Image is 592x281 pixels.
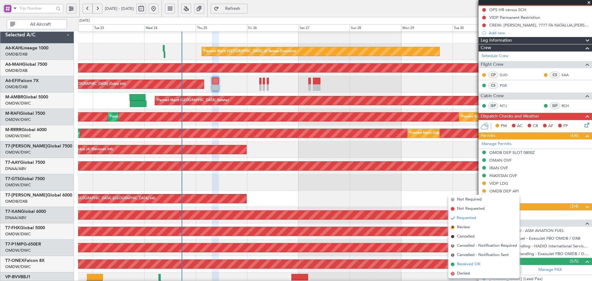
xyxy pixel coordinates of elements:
[457,261,480,267] span: Received OK
[5,117,31,122] a: OMDW/DWC
[488,82,498,89] div: CS
[457,215,476,221] span: Requested
[500,72,514,78] a: DJO
[489,196,589,202] div: Add new
[5,258,24,263] span: T7-ONEX
[451,253,454,257] span: S
[457,196,482,203] span: Not Required
[5,209,21,214] span: T7-XAN
[461,112,521,122] div: Planned Maint Dubai (Al Maktoum Intl)
[538,267,562,273] a: Manage PAX
[5,62,22,67] span: A6-MAH
[457,271,470,277] span: Denied
[570,132,579,139] span: (4/6)
[16,22,65,27] span: All Aircraft
[401,24,453,32] div: Mon 29
[5,264,31,270] a: OMDW/DWC
[5,242,23,246] span: T7-P1MP
[350,24,401,32] div: Sun 28
[489,165,508,171] div: IRAN OVF
[5,46,48,50] a: A6-KAHLineage 1000
[481,132,495,139] span: Permits
[5,95,23,99] span: M-AMBR
[247,24,298,32] div: Fri 26
[5,101,31,106] a: OMDW/DWC
[5,226,20,230] span: T7-FHX
[500,83,514,88] a: PGE
[5,177,20,181] span: T7-GTS
[481,37,512,44] span: Leg Information
[5,231,31,237] a: OMDW/DWC
[409,129,470,138] div: Planned Maint Dubai (Al Maktoum Intl)
[5,209,46,214] a: T7-XANGlobal 6000
[550,102,560,109] div: ISP
[5,128,47,132] a: M-RRRRGlobal 6000
[489,150,535,155] div: OMDB DEP SLOT 0800Z
[481,93,504,100] span: Cabin Crew
[457,243,517,249] span: Cancelled - Notification Required
[5,133,31,139] a: OMDW/DWC
[5,226,45,230] a: T7-FHXGlobal 5000
[5,258,45,263] a: T7-ONEXFalcon 8X
[109,112,170,122] div: Planned Maint Dubai (Al Maktoum Intl)
[54,80,126,89] div: AOG Maint [GEOGRAPHIC_DATA] (Dubai Intl)
[211,4,248,14] button: Refresh
[489,251,589,256] a: OMDB / DXB - Handling - ExecuJet FBO OMDB / DXB
[5,144,47,148] span: T7-[PERSON_NAME]
[451,272,454,275] span: D
[489,228,564,233] a: VIDP / DEL - Fuel - ASM AVIATION FUEL
[570,203,579,209] span: (3/4)
[453,24,504,32] div: Tue 30
[561,103,575,109] a: RCH
[489,158,512,163] div: OMAN OVF
[548,123,553,129] span: AF
[481,44,491,52] span: Crew
[489,188,519,194] div: OMDB DEP API
[451,225,454,229] span: R
[5,62,47,67] a: A6-MAHGlobal 7500
[563,123,568,129] span: FP
[481,113,539,120] span: Dispatch Checks and Weather
[5,95,48,99] a: M-AMBRGlobal 5000
[220,6,245,11] span: Refresh
[105,6,134,11] span: [DATE] - [DATE]
[489,7,526,12] div: OPS HR versus SCH
[144,24,196,32] div: Wed 24
[457,206,485,212] span: Not Requested
[5,248,31,253] a: OMDW/DWC
[5,160,45,165] a: T7-AAYGlobal 7500
[5,182,31,188] a: OMDW/DWC
[533,123,538,129] span: CR
[500,103,514,109] a: NTJ
[5,79,39,83] a: A6-EFIFalcon 7X
[5,275,20,279] span: VP-BVV
[5,52,27,57] a: OMDB/DXB
[5,68,27,73] a: OMDB/DXB
[457,224,470,230] span: Review
[482,53,508,59] a: Schedule Crew
[517,123,523,129] span: AC
[5,111,20,116] span: M-RAFI
[19,4,54,13] input: Trip Number
[570,258,579,264] span: (5/5)
[52,194,155,203] div: Planned Maint [GEOGRAPHIC_DATA] ([GEOGRAPHIC_DATA] Intl)
[5,84,27,90] a: OMDB/DXB
[5,215,26,221] a: DNAA/ABV
[5,79,18,83] span: A6-EFI
[5,199,27,204] a: OMDB/DXB
[52,145,113,154] div: Planned Maint Dubai (Al Maktoum Intl)
[489,236,580,241] a: OMDB / DXB - Fuel - ExecuJet FBO OMDB / DXB
[157,96,229,105] div: Planned Maint [GEOGRAPHIC_DATA] (Seletar)
[489,181,508,186] div: VIDP LDG
[550,72,560,78] div: CS
[5,177,45,181] a: T7-GTSGlobal 7500
[5,160,20,165] span: T7-AAY
[489,173,517,178] div: PAKISTAN OVF
[457,252,509,258] span: Cancelled - Notification Sent
[451,244,454,248] span: R
[5,128,22,132] span: M-RRRR
[482,141,512,147] a: Manage Permits
[5,150,31,155] a: OMDW/DWC
[298,24,350,32] div: Sat 27
[489,243,589,249] a: VIDP / DEL - Handling - HADID International Services, FZE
